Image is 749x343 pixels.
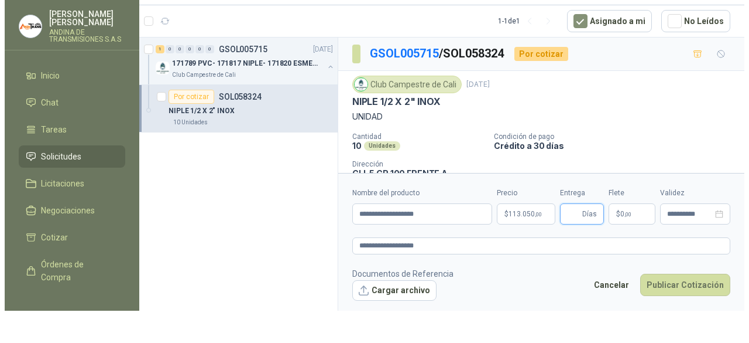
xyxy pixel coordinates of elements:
[44,29,121,43] p: ANDINA DE TRANSMISIONES S.A.S
[604,203,651,225] p: $ 0,00
[151,42,331,80] a: 1 0 0 0 0 0 GSOL005715[DATE] Company Logo171789 PVC- 171817 NIPLE- 171820 ESMERILClub Campestre d...
[348,96,436,108] p: NIPLE 1/2 X 2" INOX
[167,70,231,80] p: Club Campestre de Cali
[36,96,54,109] span: Chat
[171,45,180,53] div: 0
[348,76,457,93] div: Club Campestre de Cali
[164,106,230,117] p: NIPLE 1/2 X 2" INOX
[36,69,55,82] span: Inicio
[350,78,363,91] img: Company Logo
[191,45,200,53] div: 0
[493,12,553,30] div: 1 - 1 de 1
[562,10,647,32] button: Asignado a mi
[365,45,500,63] p: / SOL058324
[510,47,564,61] div: Por cotizar
[620,211,627,218] span: ,00
[151,61,165,75] img: Company Logo
[555,188,599,199] label: Entrega
[616,210,627,218] span: 0
[151,45,160,53] div: 1
[14,118,121,141] a: Tareas
[36,177,80,190] span: Licitaciones
[348,141,357,151] p: 10
[348,160,455,168] p: Dirección
[14,226,121,249] a: Cotizar
[578,204,592,224] span: Días
[14,91,121,114] a: Chat
[308,44,328,55] p: [DATE]
[348,133,480,141] p: Cantidad
[36,123,62,136] span: Tareas
[492,203,551,225] p: $113.050,00
[15,15,37,38] img: Company Logo
[657,10,726,32] button: No Leídos
[44,10,121,26] p: [PERSON_NAME] [PERSON_NAME]
[583,274,631,296] button: Cancelar
[492,188,551,199] label: Precio
[604,188,651,199] label: Flete
[36,258,109,284] span: Órdenes de Compra
[161,45,170,53] div: 0
[611,210,616,218] span: $
[36,150,77,163] span: Solicitudes
[348,188,487,199] label: Nombre del producto
[36,204,90,217] span: Negociaciones
[635,274,726,296] button: Publicar Cotización
[164,118,208,127] div: 10 Unidades
[14,199,121,222] a: Negociaciones
[359,141,396,151] div: Unidades
[655,188,726,199] label: Validez
[462,79,485,90] p: [DATE]
[489,133,735,141] p: Condición de pago
[36,231,63,244] span: Cotizar
[214,45,263,53] p: GSOL005715
[214,93,257,101] p: SOL058324
[14,64,121,87] a: Inicio
[181,45,190,53] div: 0
[167,58,313,69] p: 171789 PVC- 171817 NIPLE- 171820 ESMERIL
[14,172,121,195] a: Licitaciones
[164,90,209,104] div: Por cotizar
[348,168,455,218] p: CLL 5 CR 100 FRENTE A UNICENTRO VIA [GEOGRAPHIC_DATA] Cali , [PERSON_NAME][GEOGRAPHIC_DATA]
[14,253,121,288] a: Órdenes de Compra
[489,141,735,151] p: Crédito a 30 días
[348,280,432,301] button: Cargar archivo
[14,145,121,168] a: Solicitudes
[365,46,434,60] a: GSOL005715
[135,85,333,133] a: Por cotizarSOL058324NIPLE 1/2 X 2" INOX10 Unidades
[504,210,537,218] span: 113.050
[530,211,537,218] span: ,00
[348,267,449,280] p: Documentos de Referencia
[201,45,209,53] div: 0
[348,110,726,123] p: UNIDAD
